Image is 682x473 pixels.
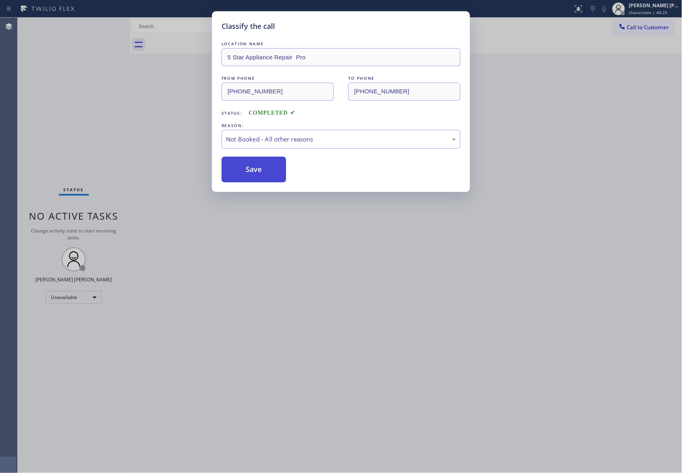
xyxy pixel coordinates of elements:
div: Not Booked - All other reasons [226,135,456,144]
div: REASON: [222,121,460,130]
input: From phone [222,83,334,101]
div: TO PHONE [348,74,460,83]
input: To phone [348,83,460,101]
span: Status: [222,110,242,116]
div: LOCATION NAME [222,40,460,48]
h5: Classify the call [222,21,275,32]
span: COMPLETED [249,110,295,116]
button: Save [222,157,286,182]
div: FROM PHONE [222,74,334,83]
